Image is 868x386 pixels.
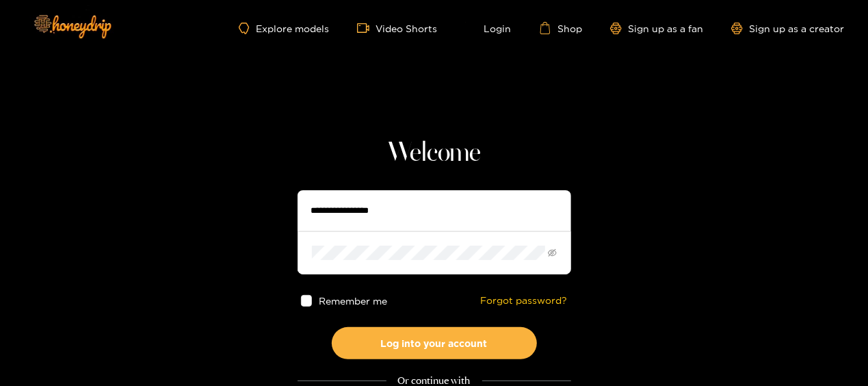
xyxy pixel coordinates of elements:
[319,296,387,306] span: Remember me
[298,137,571,170] h1: Welcome
[357,22,438,34] a: Video Shorts
[539,22,583,34] a: Shop
[332,327,537,359] button: Log into your account
[731,23,845,34] a: Sign up as a creator
[548,248,557,257] span: eye-invisible
[357,22,376,34] span: video-camera
[481,295,568,307] a: Forgot password?
[239,23,329,34] a: Explore models
[465,22,512,34] a: Login
[610,23,704,34] a: Sign up as a fan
